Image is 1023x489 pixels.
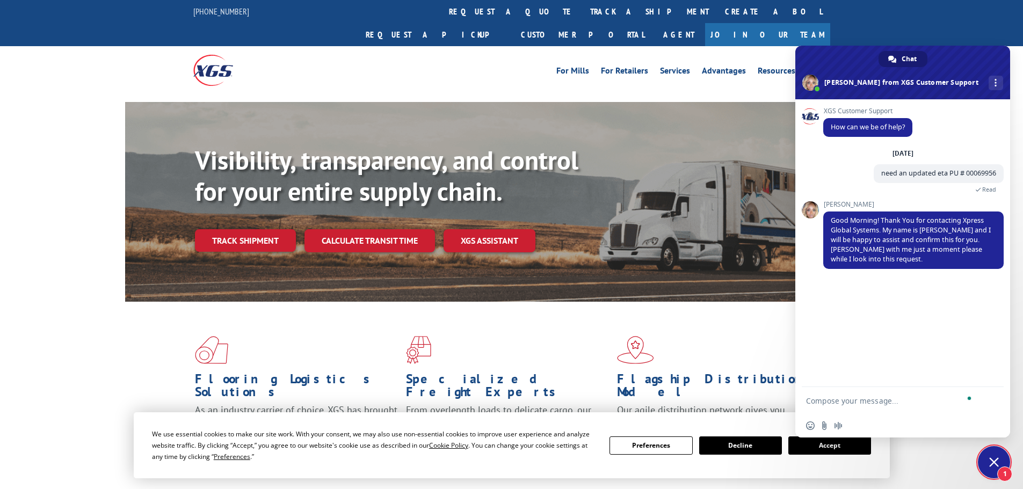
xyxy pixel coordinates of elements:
a: For Mills [556,67,589,78]
span: As an industry carrier of choice, XGS has brought innovation and dedication to flooring logistics... [195,404,397,442]
div: More channels [989,76,1003,90]
span: [PERSON_NAME] [823,201,1004,208]
textarea: To enrich screen reader interactions, please activate Accessibility in Grammarly extension settings [806,396,976,406]
span: Insert an emoji [806,421,815,430]
h1: Flagship Distribution Model [617,373,820,404]
button: Preferences [610,436,692,455]
a: For Retailers [601,67,648,78]
div: Chat [879,51,927,67]
span: 1 [997,466,1012,481]
a: Agent [652,23,705,46]
div: Cookie Consent Prompt [134,412,890,478]
button: Decline [699,436,782,455]
div: Close chat [978,446,1010,478]
h1: Specialized Freight Experts [406,373,609,404]
a: Track shipment [195,229,296,252]
span: XGS Customer Support [823,107,912,115]
a: Customer Portal [513,23,652,46]
a: Calculate transit time [304,229,435,252]
img: xgs-icon-flagship-distribution-model-red [617,336,654,364]
a: XGS ASSISTANT [444,229,535,252]
span: Read [982,186,996,193]
a: Join Our Team [705,23,830,46]
p: From overlength loads to delicate cargo, our experienced staff knows the best way to move your fr... [406,404,609,451]
span: Good Morning! Thank You for contacting Xpress Global Systems. My name is [PERSON_NAME] and I will... [831,216,991,264]
a: Services [660,67,690,78]
img: xgs-icon-focused-on-flooring-red [406,336,431,364]
div: [DATE] [893,150,913,157]
button: Accept [788,436,871,455]
span: Preferences [214,452,250,461]
span: How can we be of help? [831,122,905,132]
img: xgs-icon-total-supply-chain-intelligence-red [195,336,228,364]
a: [PHONE_NUMBER] [193,6,249,17]
div: We use essential cookies to make our site work. With your consent, we may also use non-essential ... [152,428,597,462]
b: Visibility, transparency, and control for your entire supply chain. [195,143,578,208]
a: Request a pickup [358,23,513,46]
h1: Flooring Logistics Solutions [195,373,398,404]
a: Resources [758,67,795,78]
span: Send a file [820,421,829,430]
a: Advantages [702,67,746,78]
span: need an updated eta PU # 00069956 [881,169,996,178]
span: Audio message [834,421,843,430]
span: Our agile distribution network gives you nationwide inventory management on demand. [617,404,815,429]
span: Cookie Policy [429,441,468,450]
span: Chat [902,51,917,67]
